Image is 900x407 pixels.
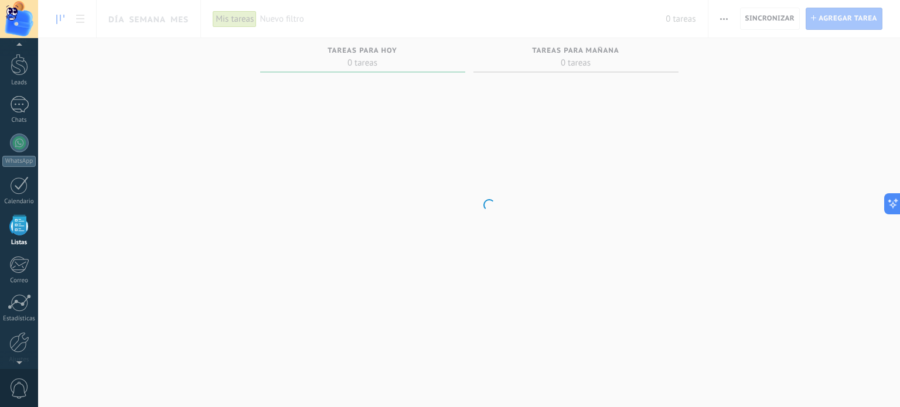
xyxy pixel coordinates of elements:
[2,117,36,124] div: Chats
[2,239,36,247] div: Listas
[2,315,36,323] div: Estadísticas
[2,277,36,285] div: Correo
[2,198,36,206] div: Calendario
[2,79,36,87] div: Leads
[2,156,36,167] div: WhatsApp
